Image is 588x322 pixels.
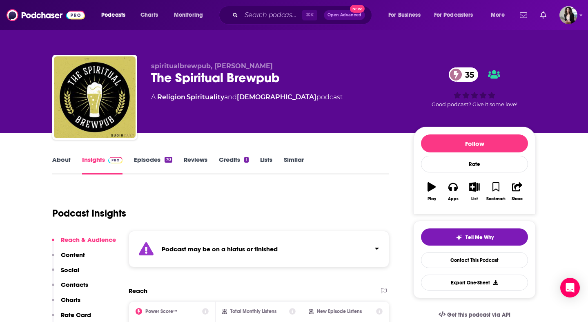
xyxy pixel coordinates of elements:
div: Bookmark [486,197,506,201]
h2: Reach [129,287,147,295]
h2: Total Monthly Listens [230,309,276,314]
button: Apps [442,177,463,206]
span: Monitoring [174,9,203,21]
span: Get this podcast via API [447,311,510,318]
a: 35 [449,67,478,82]
button: open menu [429,9,485,22]
button: Contacts [52,281,88,296]
button: Charts [52,296,80,311]
img: tell me why sparkle [456,234,462,241]
img: The Spiritual Brewpub [54,56,136,138]
input: Search podcasts, credits, & more... [241,9,302,22]
a: InsightsPodchaser Pro [82,156,122,174]
span: Logged in as ElizabethCole [559,6,577,24]
div: Share [512,197,523,201]
a: Spirituality [187,93,224,101]
h2: New Episode Listens [317,309,362,314]
img: Podchaser Pro [108,157,122,163]
p: Reach & Audience [61,236,116,244]
button: open menu [485,9,515,22]
span: , [185,93,187,101]
button: Show profile menu [559,6,577,24]
a: Episodes70 [134,156,172,174]
p: Charts [61,296,80,304]
div: 35Good podcast? Give it some love! [413,62,536,113]
button: List [464,177,485,206]
button: open menu [383,9,431,22]
button: Export One-Sheet [421,275,528,291]
div: List [471,197,478,201]
button: Reach & Audience [52,236,116,251]
a: Religion [157,93,185,101]
a: Show notifications dropdown [537,8,550,22]
span: Charts [140,9,158,21]
p: Content [61,251,85,259]
span: Good podcast? Give it some love! [432,101,517,107]
div: Play [428,197,436,201]
div: 1 [244,157,248,163]
span: spiritualbrewpub, [PERSON_NAME] [151,62,273,70]
section: Click to expand status details [129,231,389,267]
div: Apps [448,197,459,201]
a: Lists [260,156,272,174]
div: Open Intercom Messenger [560,278,580,297]
span: Podcasts [101,9,125,21]
span: New [350,5,365,13]
a: Contact This Podcast [421,252,528,268]
a: Similar [284,156,304,174]
button: Share [507,177,528,206]
span: Open Advanced [327,13,361,17]
img: User Profile [559,6,577,24]
span: More [491,9,505,21]
a: Charts [135,9,163,22]
a: Reviews [184,156,207,174]
span: ⌘ K [302,10,317,20]
button: tell me why sparkleTell Me Why [421,228,528,246]
p: Rate Card [61,311,91,319]
strong: Podcast may be on a hiatus or finished [162,245,278,253]
button: Bookmark [485,177,506,206]
span: 35 [457,67,478,82]
a: Credits1 [219,156,248,174]
button: Open AdvancedNew [324,10,365,20]
button: Follow [421,134,528,152]
button: Play [421,177,442,206]
span: and [224,93,237,101]
button: Social [52,266,79,281]
div: Search podcasts, credits, & more... [227,6,380,25]
p: Contacts [61,281,88,288]
h2: Power Score™ [145,309,177,314]
span: Tell Me Why [465,234,494,241]
h1: Podcast Insights [52,207,126,219]
span: For Podcasters [434,9,473,21]
p: Social [61,266,79,274]
button: open menu [96,9,136,22]
a: About [52,156,71,174]
a: [DEMOGRAPHIC_DATA] [237,93,316,101]
button: open menu [168,9,214,22]
a: Show notifications dropdown [517,8,530,22]
div: 70 [165,157,172,163]
img: Podchaser - Follow, Share and Rate Podcasts [7,7,85,23]
div: A podcast [151,92,343,102]
button: Content [52,251,85,266]
div: Rate [421,156,528,172]
span: For Business [388,9,421,21]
